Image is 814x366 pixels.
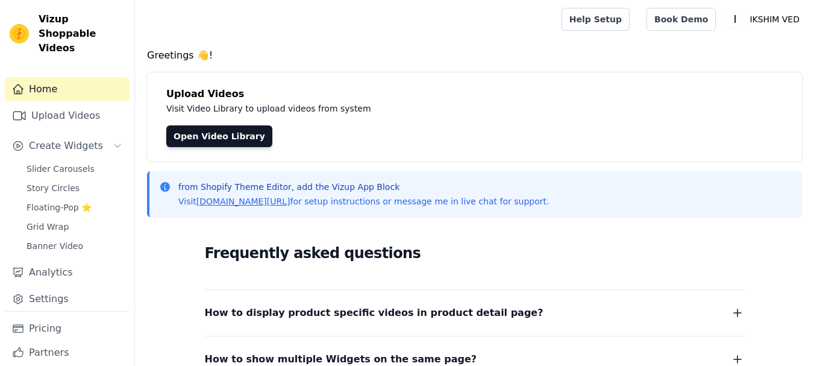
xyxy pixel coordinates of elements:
[147,48,802,63] h4: Greetings 👋!
[10,24,29,43] img: Vizup
[562,8,630,31] a: Help Setup
[5,341,130,365] a: Partners
[166,87,783,101] h4: Upload Videos
[166,101,706,116] p: Visit Video Library to upload videos from system
[5,317,130,341] a: Pricing
[178,195,549,207] p: Visit for setup instructions or message me in live chat for support.
[196,197,290,206] a: [DOMAIN_NAME][URL]
[19,238,130,254] a: Banner Video
[27,182,80,194] span: Story Circles
[39,12,125,55] span: Vizup Shoppable Videos
[5,134,130,158] button: Create Widgets
[745,8,804,30] p: IKSHIM VED
[27,163,95,175] span: Slider Carousels
[27,240,83,252] span: Banner Video
[5,104,130,128] a: Upload Videos
[205,304,745,321] button: How to display product specific videos in product detail page?
[5,287,130,311] a: Settings
[27,201,92,213] span: Floating-Pop ⭐
[166,125,272,147] a: Open Video Library
[725,8,804,30] button: I IKSHIM VED
[27,221,69,233] span: Grid Wrap
[5,260,130,285] a: Analytics
[29,139,103,153] span: Create Widgets
[205,304,543,321] span: How to display product specific videos in product detail page?
[178,181,549,193] p: from Shopify Theme Editor, add the Vizup App Block
[19,180,130,197] a: Story Circles
[734,13,737,25] text: I
[647,8,716,31] a: Book Demo
[5,77,130,101] a: Home
[19,160,130,177] a: Slider Carousels
[19,218,130,235] a: Grid Wrap
[19,199,130,216] a: Floating-Pop ⭐
[205,241,745,265] h2: Frequently asked questions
